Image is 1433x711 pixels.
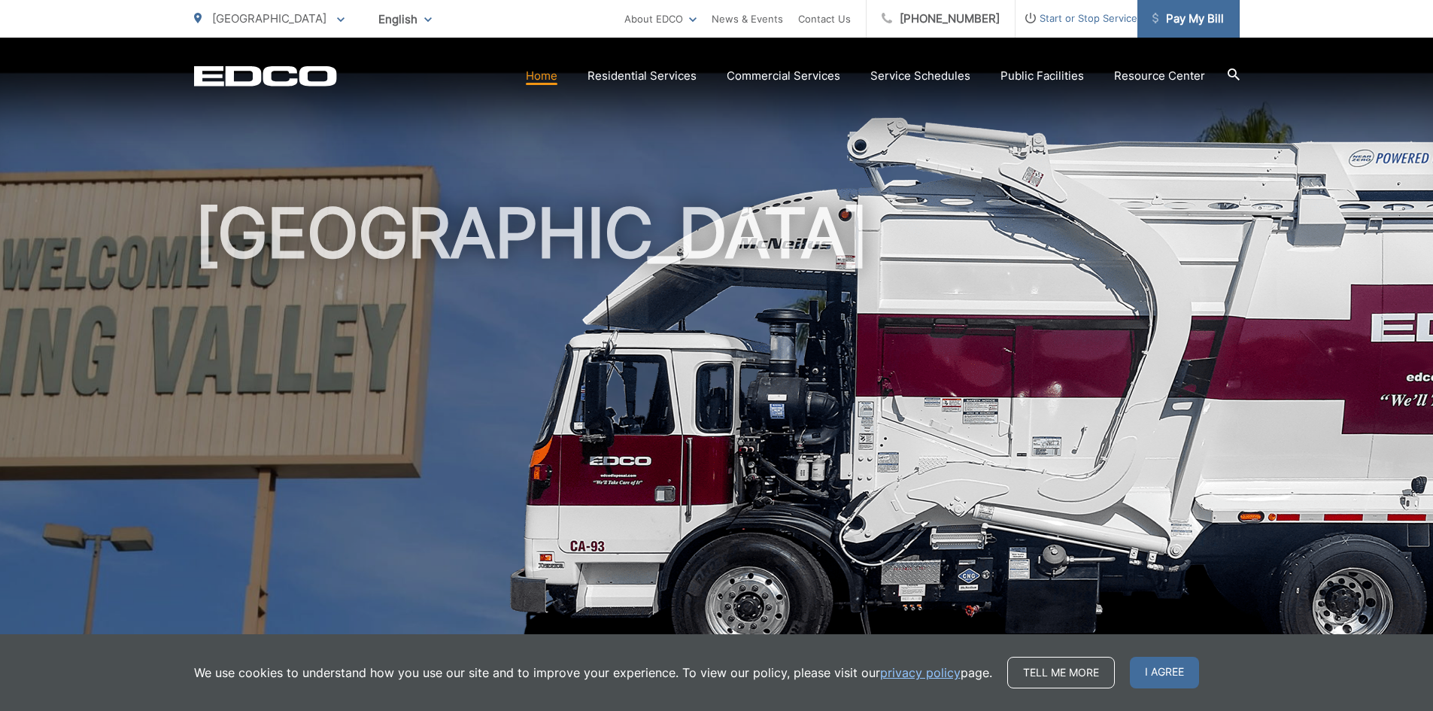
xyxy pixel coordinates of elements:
[212,11,326,26] span: [GEOGRAPHIC_DATA]
[1000,67,1084,85] a: Public Facilities
[1007,657,1115,688] a: Tell me more
[526,67,557,85] a: Home
[798,10,851,28] a: Contact Us
[194,196,1240,672] h1: [GEOGRAPHIC_DATA]
[587,67,697,85] a: Residential Services
[880,664,961,682] a: privacy policy
[712,10,783,28] a: News & Events
[870,67,970,85] a: Service Schedules
[194,65,337,87] a: EDCD logo. Return to the homepage.
[1152,10,1224,28] span: Pay My Bill
[1130,657,1199,688] span: I agree
[727,67,840,85] a: Commercial Services
[194,664,992,682] p: We use cookies to understand how you use our site and to improve your experience. To view our pol...
[367,6,443,32] span: English
[1114,67,1205,85] a: Resource Center
[624,10,697,28] a: About EDCO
